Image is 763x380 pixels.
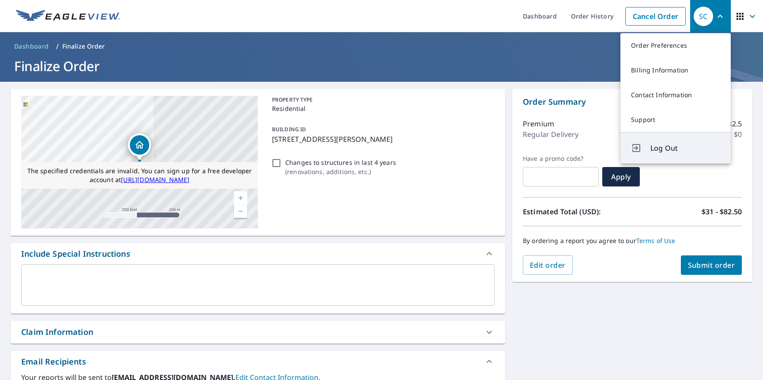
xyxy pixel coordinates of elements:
[11,351,505,372] div: Email Recipients
[694,7,713,26] div: SC
[11,39,752,53] nav: breadcrumb
[234,191,247,205] a: Current Level 17, Zoom In
[21,162,258,189] div: The specified credentials are invalid. You can sign up for a free developer account at
[272,134,491,144] p: [STREET_ADDRESS][PERSON_NAME]
[523,237,742,245] p: By ordering a report you agree to our
[602,167,640,186] button: Apply
[702,206,742,217] p: $31 - $82.50
[523,206,632,217] p: Estimated Total (USD):
[11,243,505,264] div: Include Special Instructions
[21,356,86,368] div: Email Recipients
[523,155,599,163] label: Have a promo code?
[285,158,396,167] p: Changes to structures in last 4 years
[523,118,554,129] p: Premium
[56,41,59,52] li: /
[620,33,731,58] a: Order Preferences
[523,96,742,108] p: Order Summary
[234,205,247,218] a: Current Level 17, Zoom Out
[620,83,731,107] a: Contact Information
[121,175,189,184] a: [URL][DOMAIN_NAME]
[21,326,93,338] div: Claim Information
[620,107,731,132] a: Support
[11,321,505,343] div: Claim Information
[620,132,731,163] button: Log Out
[11,57,752,75] h1: Finalize Order
[620,58,731,83] a: Billing Information
[523,255,573,275] button: Edit order
[681,255,742,275] button: Submit order
[734,129,742,140] p: $0
[21,162,258,189] div: The specified credentials are invalid. You can sign up for a free developer account at http://www...
[650,143,720,153] span: Log Out
[625,7,686,26] a: Cancel Order
[128,133,151,161] div: Dropped pin, building 1, Residential property, 1111 E Cesar Chavez St Austin, TX 78702
[62,42,105,51] p: Finalize Order
[21,248,130,260] div: Include Special Instructions
[530,260,566,270] span: Edit order
[523,129,578,140] p: Regular Delivery
[285,167,396,176] p: ( renovations, additions, etc. )
[609,172,633,182] span: Apply
[636,236,676,245] a: Terms of Use
[16,10,120,23] img: EV Logo
[688,260,735,270] span: Submit order
[11,39,53,53] a: Dashboard
[14,42,49,51] span: Dashboard
[272,125,306,133] p: BUILDING ID
[272,104,491,113] p: Residential
[272,96,491,104] p: PROPERTY TYPE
